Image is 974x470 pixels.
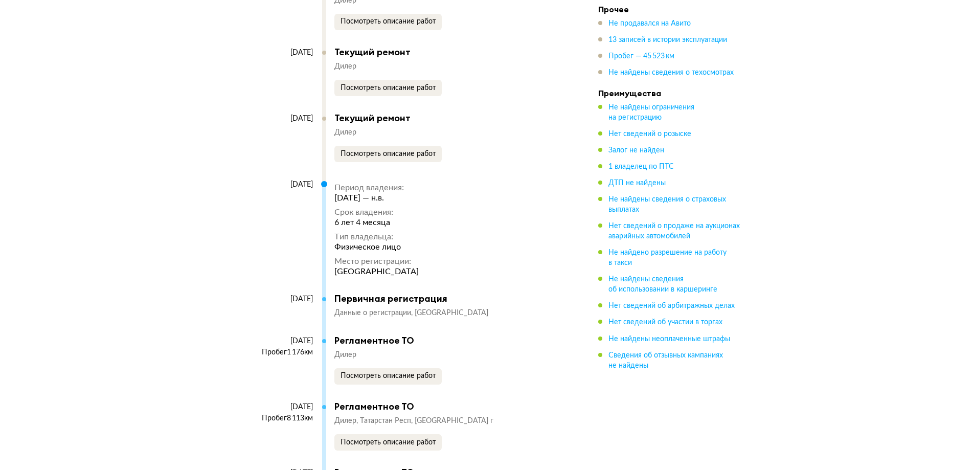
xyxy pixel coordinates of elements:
[334,309,415,317] span: Данные о регистрации
[334,293,557,304] div: Первичная регистрация
[608,276,717,293] span: Не найдены сведения об использовании в каршеринге
[608,163,674,170] span: 1 владелец по ПТС
[245,48,313,57] div: [DATE]
[334,183,419,193] div: Период владения :
[608,196,726,213] span: Не найдены сведения о страховых выплатах
[608,319,722,326] span: Нет сведений об участии в торгах
[608,351,723,369] span: Сведения об отзывных кампаниях не найдены
[608,222,740,240] span: Нет сведений о продаже на аукционах аварийных автомобилей
[334,207,419,217] div: Срок владения :
[334,335,557,346] div: Регламентное ТО
[608,302,735,309] span: Нет сведений об арбитражных делах
[334,368,442,385] button: Посмотреть описание работ
[245,180,313,189] div: [DATE]
[608,53,674,60] span: Пробег — 45 523 км
[341,439,436,446] span: Посмотреть описание работ
[334,146,442,162] button: Посмотреть описание работ
[608,180,666,187] span: ДТП не найдены
[341,18,436,25] span: Посмотреть описание работ
[245,337,313,346] div: [DATE]
[415,309,488,317] span: [GEOGRAPHIC_DATA]
[334,232,419,242] div: Тип владельца :
[334,351,356,359] span: Дилер
[334,47,557,58] div: Текущий ремонт
[598,88,741,98] h4: Преимущества
[334,63,356,70] span: Дилер
[608,36,727,43] span: 13 записей в истории эксплуатации
[608,69,734,76] span: Не найдены сведения о техосмотрах
[608,104,694,121] span: Не найдены ограничения на регистрацию
[334,256,419,266] div: Место регистрации :
[360,417,493,424] span: Татарстан Респ, [GEOGRAPHIC_DATA] г
[608,130,691,138] span: Нет сведений о розыске
[608,147,664,154] span: Залог не найден
[334,80,442,96] button: Посмотреть описание работ
[245,114,313,123] div: [DATE]
[608,335,730,342] span: Не найдены неоплаченные штрафы
[341,84,436,92] span: Посмотреть описание работ
[334,129,356,136] span: Дилер
[334,434,442,451] button: Посмотреть описание работ
[341,372,436,379] span: Посмотреть описание работ
[334,217,419,228] div: 6 лет 4 месяца
[341,150,436,158] span: Посмотреть описание работ
[245,348,313,357] div: Пробег 1 176 км
[608,249,727,266] span: Не найдено разрешение на работу в такси
[598,4,741,14] h4: Прочее
[334,266,419,277] div: [GEOGRAPHIC_DATA]
[334,14,442,30] button: Посмотреть описание работ
[334,193,419,203] div: [DATE] — н.в.
[245,402,313,412] div: [DATE]
[245,295,313,304] div: [DATE]
[334,417,360,424] span: Дилер
[334,242,419,252] div: Физическое лицо
[245,414,313,423] div: Пробег 8 113 км
[608,20,691,27] span: Не продавался на Авито
[334,113,557,124] div: Текущий ремонт
[334,401,557,412] div: Регламентное ТО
